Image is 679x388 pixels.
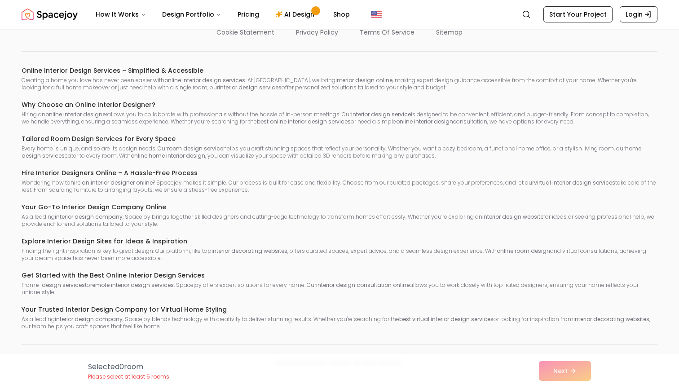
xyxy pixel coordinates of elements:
a: AI Design [268,5,324,23]
strong: virtual interior design services [534,179,615,186]
strong: interior design company [55,315,123,323]
strong: home design services [22,145,641,159]
strong: interior design service [351,110,411,118]
p: Finding the right inspiration is key to great design. Our platform, like top , offers curated spa... [22,247,657,262]
p: Selected 0 room [88,362,169,372]
strong: online room design [497,247,550,255]
strong: interior design website [482,213,543,220]
strong: interior design company [55,213,123,220]
a: Pricing [230,5,266,23]
strong: online interior design services [164,76,245,84]
a: Login [620,6,657,22]
p: Hiring an allows you to collaborate with professionals without the hassle of in-person meetings. ... [22,111,657,125]
strong: interior decorating websites [212,247,287,255]
strong: interior design consultation online [316,281,410,289]
p: Every home is unique, and so are its design needs. Our helps you craft stunning spaces that refle... [22,145,657,159]
a: privacy policy [296,24,338,37]
p: From to , Spacejoy offers expert solutions for every home. Our allows you to work closely with to... [22,282,657,296]
strong: online interior design [396,118,453,125]
strong: interior design online [335,76,392,84]
strong: remote interior design services [90,281,174,289]
strong: best online interior design services [257,118,351,125]
button: Design Portfolio [155,5,229,23]
h6: Explore Interior Design Sites for Ideas & Inspiration [22,237,657,246]
a: Spacejoy [22,5,78,23]
a: terms of service [360,24,414,37]
a: Start Your Project [543,6,613,22]
strong: online interior designer [45,110,107,118]
h6: Hire Interior Designers Online – A Hassle-Free Process [22,168,657,177]
p: privacy policy [296,28,338,37]
p: Creating a home you love has never been easier with . At [GEOGRAPHIC_DATA], we bring , making exp... [22,77,657,91]
p: cookie statement [216,28,274,37]
h6: Your Trusted Interior Design Company for Virtual Home Styling [22,305,657,314]
nav: Main [88,5,357,23]
h6: Get Started with the Best Online Interior Design Services [22,271,657,280]
button: How It Works [88,5,153,23]
p: Please select at least 5 rooms [88,373,169,380]
a: sitemap [436,24,463,37]
strong: online home interior design [131,152,205,159]
a: cookie statement [216,24,274,37]
strong: room design service [167,145,223,152]
h6: Online Interior Design Services – Simplified & Accessible [22,66,657,75]
strong: interior design services [219,84,282,91]
p: terms of service [360,28,414,37]
h6: Why Choose an Online Interior Designer? [22,100,657,109]
p: sitemap [436,28,463,37]
p: Wondering how to ? Spacejoy makes it simple. Our process is built for ease and flexibility. Choos... [22,179,657,194]
img: United States [371,9,382,20]
h6: Tailored Room Design Services for Every Space [22,134,657,143]
p: As a leading , Spacejoy brings together skilled designers and cutting-edge technology to transfor... [22,213,657,228]
p: As a leading , Spacejoy blends technology with creativity to deliver stunning results. Whether yo... [22,316,657,330]
strong: e-design services [35,281,85,289]
strong: hire an interior designer online [71,179,153,186]
img: Spacejoy Logo [22,5,78,23]
strong: best virtual interior design services [399,315,494,323]
a: Shop [326,5,357,23]
strong: interior decorating websites [573,315,649,323]
h6: Your Go-To Interior Design Company Online [22,203,657,212]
